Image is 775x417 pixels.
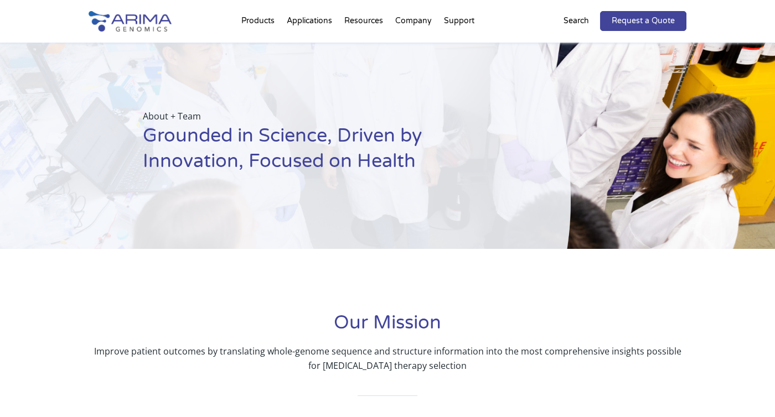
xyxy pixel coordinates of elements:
[89,310,686,344] h1: Our Mission
[143,123,515,183] h1: Grounded in Science, Driven by Innovation, Focused on Health
[89,11,172,32] img: Arima-Genomics-logo
[143,109,515,123] p: About + Team
[600,11,686,31] a: Request a Quote
[89,344,686,373] p: Improve patient outcomes by translating whole-genome sequence and structure information into the ...
[564,14,589,28] p: Search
